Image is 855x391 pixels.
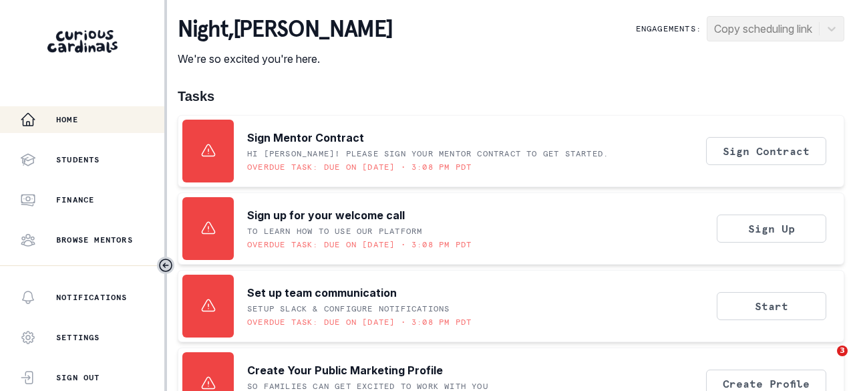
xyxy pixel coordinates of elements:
[247,207,405,223] p: Sign up for your welcome call
[810,346,842,378] iframe: Intercom live chat
[636,23,701,34] p: Engagements:
[247,148,609,159] p: Hi [PERSON_NAME]! Please sign your mentor contract to get started.
[247,130,364,146] p: Sign Mentor Contract
[706,137,826,165] button: Sign Contract
[178,88,844,104] h1: Tasks
[247,239,472,250] p: Overdue task: Due on [DATE] • 3:08 PM PDT
[56,332,100,343] p: Settings
[247,226,422,237] p: To learn how to use our platform
[157,257,174,274] button: Toggle sidebar
[717,292,826,320] button: Start
[56,114,78,125] p: Home
[247,362,443,378] p: Create Your Public Marketing Profile
[178,51,392,67] p: We're so excited you're here.
[247,303,450,314] p: Setup Slack & Configure Notifications
[247,317,472,328] p: Overdue task: Due on [DATE] • 3:08 PM PDT
[247,285,397,301] p: Set up team communication
[56,292,128,303] p: Notifications
[56,235,133,245] p: Browse Mentors
[56,194,94,205] p: Finance
[47,30,118,53] img: Curious Cardinals Logo
[56,372,100,383] p: Sign Out
[837,346,848,356] span: 3
[56,154,100,165] p: Students
[178,16,392,43] p: night , [PERSON_NAME]
[247,162,472,172] p: Overdue task: Due on [DATE] • 3:08 PM PDT
[717,215,826,243] button: Sign Up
